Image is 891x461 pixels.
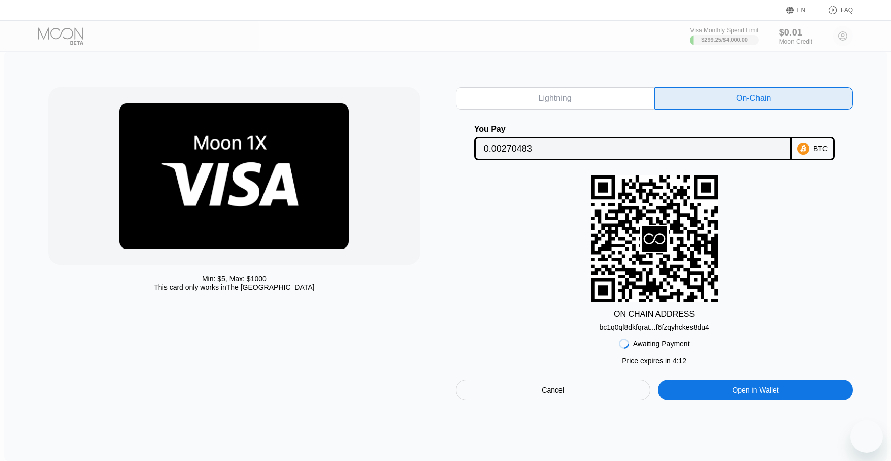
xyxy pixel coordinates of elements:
[633,340,690,348] div: Awaiting Payment
[474,125,792,134] div: You Pay
[599,323,709,331] div: bc1q0ql8dkfqrat...f6fzqyhckes8du4
[539,93,572,103] div: Lightning
[690,27,758,45] div: Visa Monthly Spend Limit$299.25/$4,000.00
[456,380,650,400] div: Cancel
[850,420,883,453] iframe: Button to launch messaging window
[817,5,853,15] div: FAQ
[673,357,686,365] span: 4 : 12
[786,5,817,15] div: EN
[456,87,654,110] div: Lightning
[202,275,267,283] div: Min: $ 5 , Max: $ 1000
[154,283,314,291] div: This card only works in The [GEOGRAPHIC_DATA]
[732,385,778,395] div: Open in Wallet
[599,319,709,331] div: bc1q0ql8dkfqrat...f6fzqyhckes8du4
[701,37,748,43] div: $299.25 / $4,000.00
[736,93,771,103] div: On-Chain
[813,145,828,153] div: BTC
[614,310,695,319] div: ON CHAIN ADDRESS
[658,380,852,400] div: Open in Wallet
[797,7,806,14] div: EN
[456,125,853,160] div: You PayBTC
[622,357,686,365] div: Price expires in
[841,7,853,14] div: FAQ
[690,27,758,34] div: Visa Monthly Spend Limit
[654,87,853,110] div: On-Chain
[542,385,564,395] div: Cancel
